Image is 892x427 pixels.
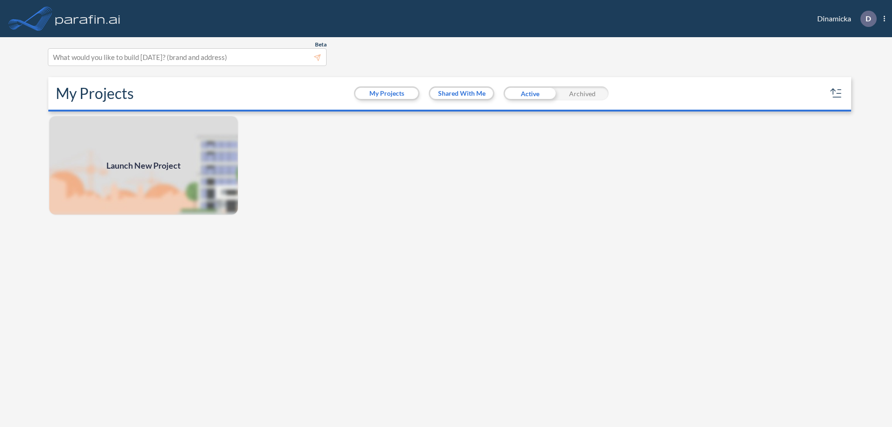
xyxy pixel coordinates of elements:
[48,115,239,216] a: Launch New Project
[829,86,844,101] button: sort
[56,85,134,102] h2: My Projects
[866,14,871,23] p: D
[803,11,885,27] div: Dinamicka
[106,159,181,172] span: Launch New Project
[53,9,122,28] img: logo
[355,88,418,99] button: My Projects
[48,115,239,216] img: add
[556,86,609,100] div: Archived
[430,88,493,99] button: Shared With Me
[504,86,556,100] div: Active
[315,41,327,48] span: Beta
